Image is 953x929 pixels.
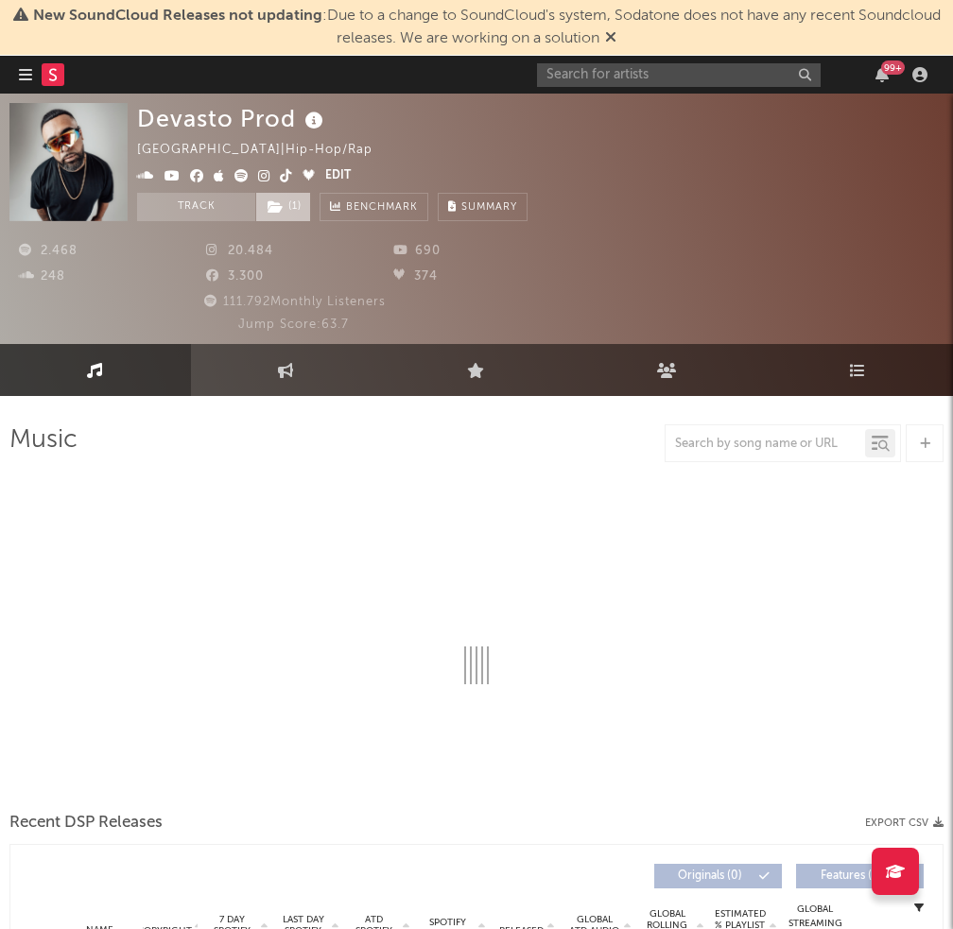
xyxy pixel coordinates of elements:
[654,864,782,888] button: Originals(0)
[19,270,65,283] span: 248
[808,870,895,882] span: Features ( 0 )
[666,437,865,452] input: Search by song name or URL
[19,245,78,257] span: 2.468
[393,270,438,283] span: 374
[256,193,310,221] button: (1)
[320,193,428,221] a: Benchmark
[393,245,441,257] span: 690
[346,197,418,219] span: Benchmark
[605,31,616,46] span: Dismiss
[201,296,386,308] span: 111.792 Monthly Listeners
[238,318,349,331] span: Jump Score: 63.7
[33,9,941,46] span: : Due to a change to SoundCloud's system, Sodatone does not have any recent Soundcloud releases. ...
[137,193,255,221] button: Track
[881,60,905,75] div: 99 +
[137,103,328,134] div: Devasto Prod
[206,245,273,257] span: 20.484
[461,202,517,213] span: Summary
[255,193,311,221] span: ( 1 )
[537,63,821,87] input: Search for artists
[667,870,754,882] span: Originals ( 0 )
[9,812,163,834] span: Recent DSP Releases
[325,165,351,188] button: Edit
[33,9,322,24] span: New SoundCloud Releases not updating
[438,193,528,221] button: Summary
[875,67,889,82] button: 99+
[796,864,924,888] button: Features(0)
[206,270,264,283] span: 3.300
[865,817,944,829] button: Export CSV
[137,139,394,162] div: [GEOGRAPHIC_DATA] | Hip-Hop/Rap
